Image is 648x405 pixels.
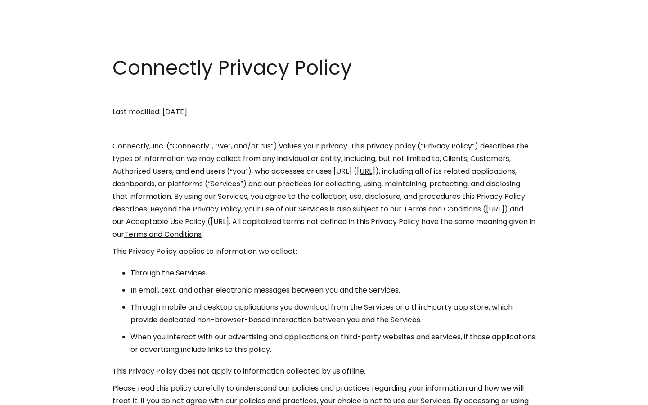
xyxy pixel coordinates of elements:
[112,123,535,135] p: ‍
[130,331,535,356] li: When you interact with our advertising and applications on third-party websites and services, if ...
[357,166,375,176] a: [URL]
[130,267,535,279] li: Through the Services.
[18,389,54,402] ul: Language list
[112,106,535,118] p: Last modified: [DATE]
[112,245,535,258] p: This Privacy Policy applies to information we collect:
[112,54,535,82] h1: Connectly Privacy Policy
[124,229,202,239] a: Terms and Conditions
[9,388,54,402] aside: Language selected: English
[486,204,504,214] a: [URL]
[112,140,535,241] p: Connectly, Inc. (“Connectly”, “we”, and/or “us”) values your privacy. This privacy policy (“Priva...
[130,284,535,297] li: In email, text, and other electronic messages between you and the Services.
[112,365,535,378] p: This Privacy Policy does not apply to information collected by us offline.
[130,301,535,326] li: Through mobile and desktop applications you download from the Services or a third-party app store...
[112,89,535,101] p: ‍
